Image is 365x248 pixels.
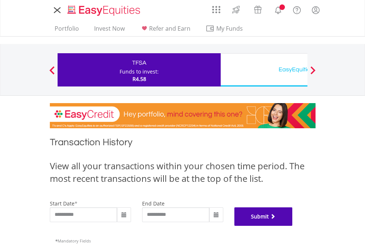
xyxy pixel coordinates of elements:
[62,58,216,68] div: TFSA
[50,103,316,128] img: EasyCredit Promotion Banner
[52,25,82,36] a: Portfolio
[207,2,225,14] a: AppsGrid
[132,75,146,82] span: R4.58
[50,200,75,207] label: start date
[91,25,128,36] a: Invest Now
[45,70,59,77] button: Previous
[269,2,287,17] a: Notifications
[50,136,316,152] h1: Transaction History
[55,238,91,244] span: Mandatory Fields
[142,200,165,207] label: end date
[234,207,293,226] button: Submit
[306,70,320,77] button: Next
[212,6,220,14] img: grid-menu-icon.svg
[66,4,143,17] img: EasyEquities_Logo.png
[252,4,264,16] img: vouchers-v2.svg
[306,2,325,18] a: My Profile
[120,68,159,75] div: Funds to invest:
[137,25,193,36] a: Refer and Earn
[247,2,269,16] a: Vouchers
[149,24,190,33] span: Refer and Earn
[50,160,316,185] div: View all your transactions within your chosen time period. The most recent transactions will be a...
[287,2,306,17] a: FAQ's and Support
[65,2,143,17] a: Home page
[206,24,254,33] span: My Funds
[230,4,242,16] img: thrive-v2.svg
